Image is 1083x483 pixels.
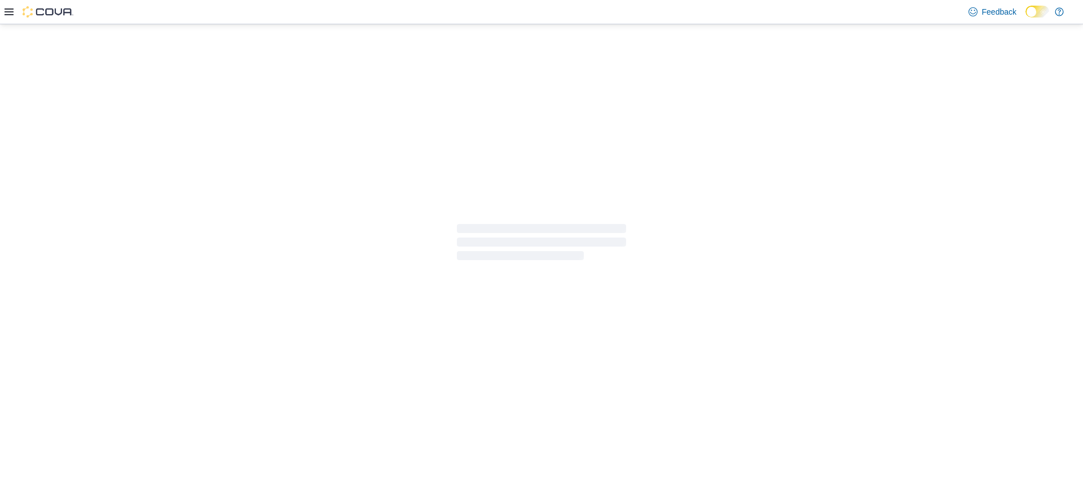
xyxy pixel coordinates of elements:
a: Feedback [964,1,1021,23]
span: Loading [457,226,626,262]
span: Feedback [982,6,1016,17]
input: Dark Mode [1025,6,1049,17]
img: Cova [23,6,73,17]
